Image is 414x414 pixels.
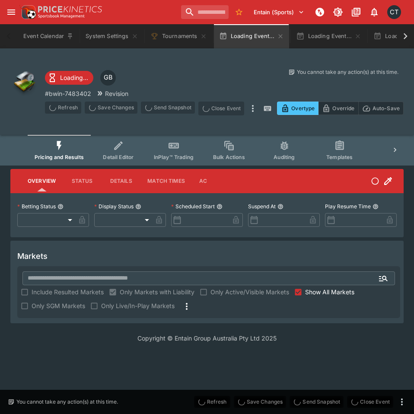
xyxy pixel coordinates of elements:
button: Open [376,271,391,286]
span: Detail Editor [103,154,134,160]
span: Templates [326,154,353,160]
button: Notifications [366,4,382,20]
img: other.png [10,68,38,96]
button: Loading Event... [291,24,366,48]
div: Start From [277,102,404,115]
span: Include Resulted Markets [32,287,104,296]
span: Auditing [274,154,295,160]
img: PriceKinetics [38,6,102,13]
p: You cannot take any action(s) at this time. [297,68,398,76]
button: Auto-Save [358,102,404,115]
p: Revision [105,89,128,98]
span: Bulk Actions [213,154,245,160]
p: Overtype [291,104,315,113]
button: Status [63,171,102,191]
button: more [397,397,407,407]
span: Only Active/Visible Markets [210,287,289,296]
button: Tournaments [145,24,212,48]
div: Cameron Tarver [387,5,401,19]
button: No Bookmarks [232,5,246,19]
button: Actions [192,171,231,191]
button: more [248,102,258,115]
button: Suspend At [277,204,283,210]
span: Show All Markets [305,287,354,296]
p: Loading... [60,73,88,82]
p: Copy To Clipboard [45,89,91,98]
button: Scheduled Start [217,204,223,210]
button: NOT Connected to PK [312,4,328,20]
button: Betting Status [57,204,64,210]
button: Cameron Tarver [385,3,404,22]
p: Override [332,104,354,113]
button: Toggle light/dark mode [330,4,346,20]
span: Only SGM Markets [32,301,85,310]
div: Event type filters [28,135,386,166]
img: PriceKinetics Logo [19,3,36,21]
span: Only Markets with Liability [120,287,194,296]
h5: Markets [17,251,48,261]
p: Suspend At [248,203,276,210]
p: Betting Status [17,203,56,210]
span: Only Live/In-Play Markets [101,301,175,310]
button: Overview [21,171,63,191]
button: Event Calendar [18,24,79,48]
svg: More [182,301,192,312]
p: Scheduled Start [171,203,215,210]
span: Pricing and Results [35,154,84,160]
p: Display Status [94,203,134,210]
p: You cannot take any action(s) at this time. [16,398,118,406]
button: Display Status [135,204,141,210]
p: Play Resume Time [325,203,371,210]
img: Sportsbook Management [38,14,85,18]
button: Overtype [277,102,318,115]
span: InPlay™ Trading [154,154,194,160]
button: Select Tenant [248,5,309,19]
button: Documentation [348,4,364,20]
input: search [181,5,229,19]
button: Override [318,102,358,115]
button: Details [102,171,140,191]
button: System Settings [80,24,143,48]
p: Auto-Save [373,104,400,113]
div: Gareth Brown [100,70,116,86]
button: Loading Event... [214,24,290,48]
button: Play Resume Time [373,204,379,210]
button: open drawer [3,4,19,20]
button: Match Times [140,171,192,191]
